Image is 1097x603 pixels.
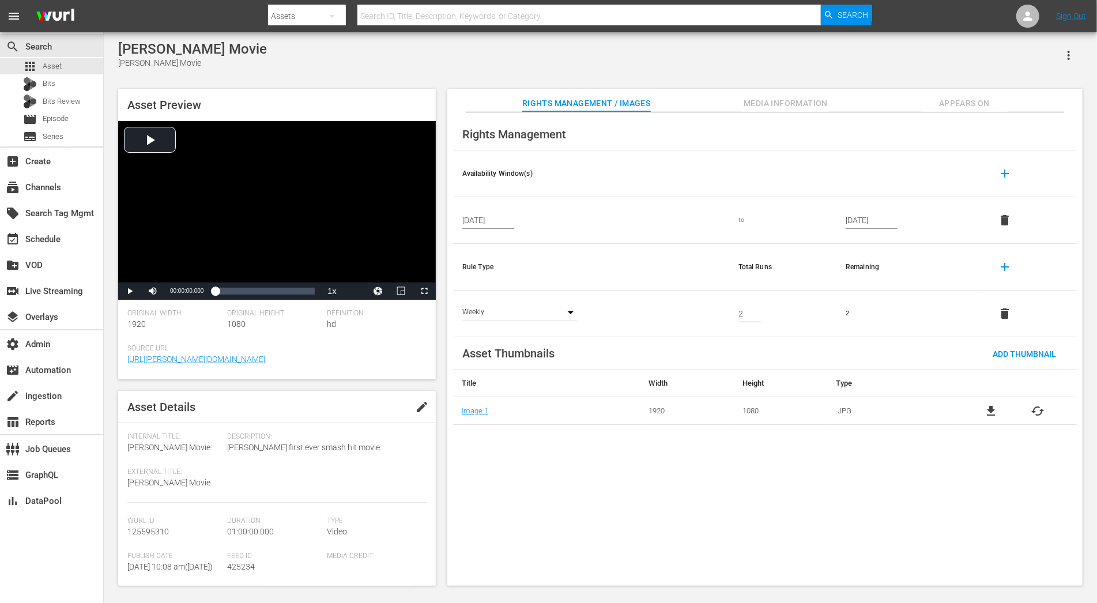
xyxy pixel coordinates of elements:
span: Asset [43,61,62,72]
span: [PERSON_NAME] first ever smash hit movie. [227,442,421,454]
button: Add Thumbnail [983,343,1065,364]
span: add [998,167,1012,180]
button: Search [821,5,872,25]
span: Job Queues [6,442,20,456]
span: Rights Management [462,127,566,141]
a: file_download [985,404,998,418]
th: Remaining [836,244,982,291]
span: Asset Thumbnails [462,346,555,360]
td: 2 [836,291,982,337]
span: GraphQL [6,468,20,482]
span: delete [998,213,1012,227]
a: [URL][PERSON_NAME][DOMAIN_NAME] [127,355,265,364]
button: delete [991,300,1019,327]
span: 01:00:00.000 [227,527,274,536]
button: Playback Rate [321,282,344,300]
button: Play [118,282,141,300]
span: VOD [6,258,20,272]
span: Media Information [742,96,829,111]
span: Add Thumbnail [983,349,1065,359]
span: 1080 [227,319,246,329]
button: delete [991,206,1019,234]
button: Picture-in-Picture [390,282,413,300]
div: Bits [23,77,37,91]
th: Title [453,370,640,397]
span: Duration [227,517,321,526]
span: Wurl Id [127,517,221,526]
span: Series [43,131,63,142]
span: Overlays [6,310,20,324]
img: ans4CAIJ8jUAAAAAAAAAAAAAAAAAAAAAAAAgQb4GAAAAAAAAAAAAAAAAAAAAAAAAJMjXAAAAAAAAAAAAAAAAAAAAAAAAgAT5G... [28,3,83,30]
span: edit [415,400,429,414]
span: Asset Details [127,400,195,414]
span: Description: [227,432,421,442]
span: Bits [43,78,55,89]
span: Automation [6,363,20,377]
div: Video Player [118,121,436,300]
button: add [991,253,1019,281]
span: Create [6,154,20,168]
span: Publish Date [127,552,221,561]
span: Bits Review [43,96,81,107]
span: Search Tag Mgmt [6,206,20,220]
td: 1080 [734,397,827,425]
span: Original Height [227,309,321,318]
span: Live Streaming [6,284,20,298]
span: [DATE] 10:08 am ( [DATE] ) [127,562,213,571]
span: Media Credit [327,552,421,561]
th: Total Runs [729,244,836,291]
span: Asset Preview [127,98,201,112]
span: [PERSON_NAME] Movie [127,443,210,452]
span: Asset [23,59,37,73]
span: menu [7,9,21,23]
span: 425234 [227,562,255,571]
button: edit [408,393,436,421]
div: Bits Review [23,95,37,108]
a: Image 1 [462,406,488,415]
button: Jump To Time [367,282,390,300]
div: [PERSON_NAME] Movie [118,41,267,57]
th: Availability Window(s) [453,150,729,197]
span: 00:00:00.000 [170,288,203,294]
td: 1920 [640,397,734,425]
span: Definition [327,309,421,318]
span: DataPool [6,494,20,508]
span: [PERSON_NAME] Movie [127,478,210,487]
div: [PERSON_NAME] Movie [118,57,267,69]
span: Appears On [921,96,1008,111]
button: cached [1031,404,1045,418]
span: Series [23,130,37,144]
span: Search [6,40,20,54]
div: to [738,216,827,225]
span: Admin [6,337,20,351]
span: Episode [23,112,37,126]
span: Video [327,527,347,536]
input: 0 [738,305,762,322]
span: Original Width [127,309,221,318]
a: Sign Out [1056,12,1086,21]
span: delete [998,307,1012,321]
span: Episode [43,113,69,125]
span: Source Url [127,344,421,353]
button: add [991,160,1019,187]
div: Weekly [462,306,534,321]
span: add [998,260,1012,274]
span: Schedule [6,232,20,246]
span: Reports [6,415,20,429]
th: Width [640,370,734,397]
span: Rights Management / Images [522,96,650,111]
button: Fullscreen [413,282,436,300]
span: External Title: [127,468,221,477]
span: Ingestion [6,389,20,403]
span: hd [327,319,336,329]
div: Progress Bar [215,288,315,295]
span: Channels [6,180,20,194]
span: Search [838,5,868,25]
th: Height [734,370,827,397]
span: 125595310 [127,527,169,536]
span: Internal Title: [127,432,221,442]
th: Type [827,370,952,397]
span: Feed ID [227,552,321,561]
